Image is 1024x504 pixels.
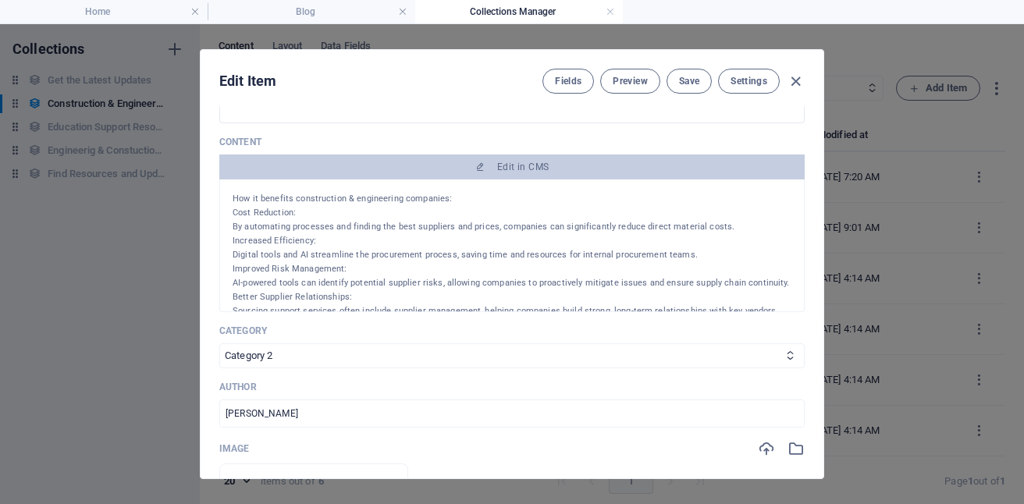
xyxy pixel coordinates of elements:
span: Fields [555,75,581,87]
p: Digital tools and AI streamline the procurement process, saving time and resources for internal p... [233,248,791,262]
p: Increased Efficiency: [233,234,791,248]
span: Edit in CMS [497,161,549,173]
p: How it benefits construction & engineering companies: [233,192,791,206]
h4: Blog [208,3,415,20]
button: Save [667,69,712,94]
p: Author [219,381,805,393]
span: Preview [613,75,647,87]
p: Content [219,136,805,148]
p: Cost Reduction: [233,206,791,220]
p: Improved Risk Management: [233,262,791,276]
p: AI-powered tools can identify potential supplier risks, allowing companies to proactively mitigat... [233,276,791,290]
h4: Collections Manager [415,3,623,20]
p: By automating processes and finding the best suppliers and prices, companies can significantly re... [233,220,791,234]
button: Edit in CMS [219,154,805,179]
i: Select from file manager or stock photos [788,440,805,457]
span: Save [679,75,699,87]
button: Settings [718,69,780,94]
h2: Edit Item [219,72,276,91]
button: Preview [600,69,660,94]
button: Fields [542,69,594,94]
p: Sourcing support services often include supplier management, helping companies build strong, long... [233,304,791,318]
p: Better Supplier Relationships: [233,290,791,304]
span: Settings [731,75,767,87]
p: Category [219,325,805,337]
p: Image [219,442,250,455]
